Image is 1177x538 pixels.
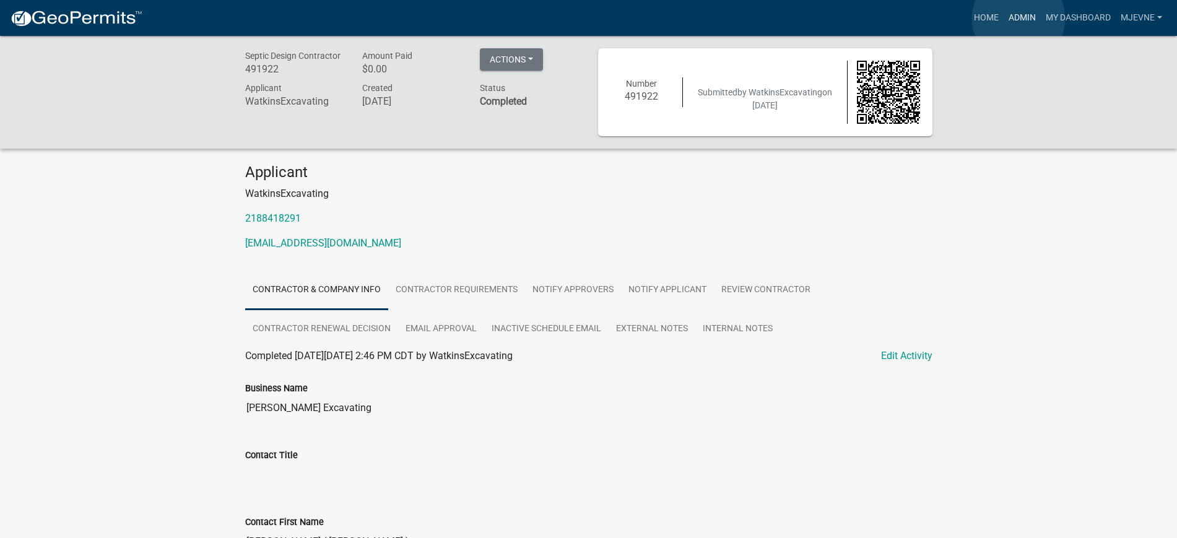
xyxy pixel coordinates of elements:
h6: [DATE] [362,95,461,107]
a: My Dashboard [1041,6,1116,30]
span: Applicant [245,83,282,93]
h6: 491922 [245,63,344,75]
a: Contractor Renewal Decision [245,310,398,349]
a: Email Approval [398,310,484,349]
label: Contact Title [245,451,298,460]
a: MJevne [1116,6,1167,30]
h6: WatkinsExcavating [245,95,344,107]
a: Notify Approvers [525,271,621,310]
a: Contractor Requirements [388,271,525,310]
h4: Applicant [245,163,932,181]
a: External Notes [609,310,695,349]
a: Admin [1004,6,1041,30]
span: Amount Paid [362,51,412,61]
span: Completed [DATE][DATE] 2:46 PM CDT by WatkinsExcavating [245,350,513,362]
a: Review Contractor [714,271,818,310]
p: WatkinsExcavating [245,186,932,201]
img: QR code [857,61,920,124]
a: [EMAIL_ADDRESS][DOMAIN_NAME] [245,237,401,249]
strong: Completed [480,95,527,107]
a: Inactive Schedule Email [484,310,609,349]
label: Business Name [245,384,308,393]
span: by WatkinsExcavating [737,87,822,97]
span: Septic Design Contractor [245,51,341,61]
button: Actions [480,48,543,71]
a: Notify Applicant [621,271,714,310]
h6: $0.00 [362,63,461,75]
a: Home [969,6,1004,30]
span: Created [362,83,393,93]
a: Contractor & Company Info [245,271,388,310]
h6: 491922 [610,90,674,102]
label: Contact First Name [245,518,324,527]
a: Internal Notes [695,310,780,349]
a: 2188418291 [245,212,301,224]
a: Edit Activity [881,349,932,363]
span: Status [480,83,505,93]
span: Submitted on [DATE] [698,87,832,110]
span: Number [626,79,657,89]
